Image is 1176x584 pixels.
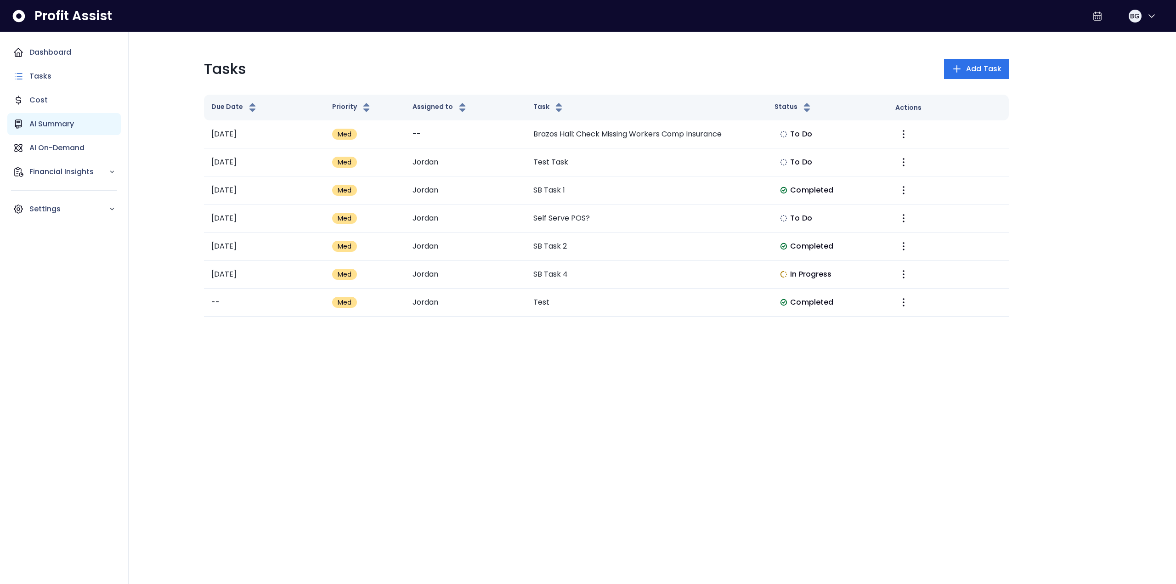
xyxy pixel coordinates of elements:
[780,159,787,166] img: Not yet Started
[966,63,1001,74] span: Add Task
[332,102,372,113] button: Priority
[944,59,1009,79] button: Add Task
[338,186,352,195] span: Med
[405,261,526,289] td: Jordan
[29,204,109,215] p: Settings
[204,58,246,80] p: Tasks
[790,157,812,168] span: To Do
[413,102,468,113] button: Assigned to
[204,261,325,289] td: [DATE]
[888,95,1009,120] th: Actions
[211,102,258,113] button: Due Date
[29,119,74,130] p: AI Summary
[895,238,912,255] button: More
[533,102,565,113] button: Task
[405,176,526,204] td: Jordan
[895,266,912,283] button: More
[780,187,787,194] img: Completed
[526,232,768,261] td: SB Task 2
[526,148,768,176] td: Test Task
[1130,11,1140,21] span: BG
[526,120,768,148] td: Brazos Hall: Check Missing Workers Comp Insurance
[405,289,526,317] td: Jordan
[29,71,51,82] p: Tasks
[895,126,912,142] button: More
[338,158,352,167] span: Med
[790,297,833,308] span: Completed
[775,102,813,113] button: Status
[34,8,112,24] span: Profit Assist
[338,242,352,251] span: Med
[790,185,833,196] span: Completed
[895,154,912,170] button: More
[204,204,325,232] td: [DATE]
[338,270,352,279] span: Med
[780,271,787,278] img: In Progress
[780,243,787,250] img: Completed
[780,299,787,306] img: Completed
[790,129,812,140] span: To Do
[204,232,325,261] td: [DATE]
[526,289,768,317] td: Test
[204,120,325,148] td: [DATE]
[338,298,352,307] span: Med
[526,204,768,232] td: Self Serve POS?
[405,120,526,148] td: --
[338,214,352,223] span: Med
[790,269,831,280] span: In Progress
[780,130,787,138] img: Not yet Started
[780,215,787,222] img: Not yet Started
[29,142,85,153] p: AI On-Demand
[204,289,325,317] td: --
[204,148,325,176] td: [DATE]
[895,210,912,227] button: More
[405,204,526,232] td: Jordan
[790,241,833,252] span: Completed
[790,213,812,224] span: To Do
[29,47,71,58] p: Dashboard
[526,261,768,289] td: SB Task 4
[29,166,109,177] p: Financial Insights
[895,182,912,198] button: More
[895,294,912,311] button: More
[338,130,352,139] span: Med
[405,148,526,176] td: Jordan
[405,232,526,261] td: Jordan
[204,176,325,204] td: [DATE]
[526,176,768,204] td: SB Task 1
[29,95,48,106] p: Cost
